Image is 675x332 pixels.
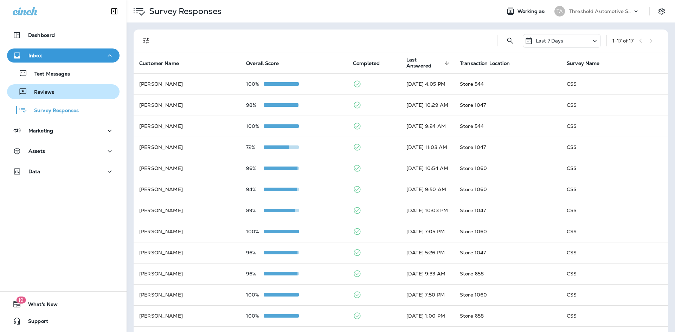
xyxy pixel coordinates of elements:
td: CSS [561,116,668,137]
span: Survey Name [567,60,600,66]
td: CSS [561,263,668,284]
button: Data [7,164,120,178]
button: Support [7,314,120,328]
td: Store 658 [454,263,561,284]
div: TA [554,6,565,17]
td: Store 658 [454,305,561,326]
td: [DATE] 10:54 AM [401,158,454,179]
td: CSS [561,284,668,305]
span: Completed [353,60,380,66]
p: Last 7 Days [536,38,564,44]
td: [DATE] 7:05 PM [401,221,454,242]
td: Store 1047 [454,137,561,158]
span: Transaction Location [460,60,519,66]
td: CSS [561,242,668,263]
p: 96% [246,250,264,255]
span: Last Answered [406,57,442,69]
td: CSS [561,221,668,242]
td: CSS [561,179,668,200]
p: 94% [246,187,264,192]
td: [DATE] 9:50 AM [401,179,454,200]
button: Search Survey Responses [503,34,517,48]
td: CSS [561,95,668,116]
p: Text Messages [27,71,70,78]
td: CSS [561,73,668,95]
span: Support [21,318,48,327]
button: Reviews [7,84,120,99]
td: [DATE] 9:24 AM [401,116,454,137]
td: [PERSON_NAME] [134,200,240,221]
button: Text Messages [7,66,120,81]
td: Store 1047 [454,95,561,116]
td: [PERSON_NAME] [134,95,240,116]
td: [DATE] 1:00 PM [401,305,454,326]
td: CSS [561,137,668,158]
td: Store 1060 [454,221,561,242]
td: [PERSON_NAME] [134,242,240,263]
td: Store 1047 [454,200,561,221]
span: Survey Name [567,60,609,66]
td: Store 1060 [454,158,561,179]
span: Transaction Location [460,60,510,66]
td: Store 1047 [454,242,561,263]
p: 100% [246,292,264,298]
span: Last Answered [406,57,451,69]
td: Store 544 [454,73,561,95]
p: 100% [246,313,264,319]
p: 96% [246,271,264,276]
span: Overall Score [246,60,288,66]
button: Survey Responses [7,103,120,117]
span: Customer Name [139,60,179,66]
span: What's New [21,301,58,310]
td: Store 1060 [454,179,561,200]
p: Survey Responses [146,6,221,17]
span: Working as: [517,8,547,14]
td: [DATE] 10:03 PM [401,200,454,221]
td: [PERSON_NAME] [134,284,240,305]
p: Data [28,169,40,174]
td: CSS [561,200,668,221]
td: [DATE] 4:05 PM [401,73,454,95]
button: Dashboard [7,28,120,42]
td: [DATE] 7:50 PM [401,284,454,305]
button: Inbox [7,48,120,63]
p: 100% [246,81,264,87]
button: Filters [139,34,153,48]
span: 19 [16,297,26,304]
p: Reviews [27,89,54,96]
p: 89% [246,208,264,213]
td: [PERSON_NAME] [134,137,240,158]
p: Survey Responses [27,108,79,114]
td: [PERSON_NAME] [134,158,240,179]
td: CSS [561,158,668,179]
span: Customer Name [139,60,188,66]
p: Inbox [28,53,42,58]
td: Store 1060 [454,284,561,305]
td: CSS [561,305,668,326]
p: Marketing [28,128,53,134]
td: [DATE] 11:03 AM [401,137,454,158]
button: Collapse Sidebar [104,4,124,18]
td: [PERSON_NAME] [134,179,240,200]
td: [DATE] 10:29 AM [401,95,454,116]
span: Completed [353,60,389,66]
p: 100% [246,123,264,129]
td: [DATE] 9:33 AM [401,263,454,284]
td: [PERSON_NAME] [134,305,240,326]
button: Settings [655,5,668,18]
button: Marketing [7,124,120,138]
td: [PERSON_NAME] [134,263,240,284]
span: Overall Score [246,60,279,66]
div: 1 - 17 of 17 [612,38,634,44]
td: [PERSON_NAME] [134,116,240,137]
p: Dashboard [28,32,55,38]
button: 19What's New [7,297,120,311]
p: Threshold Automotive Service dba Grease Monkey [569,8,632,14]
p: 100% [246,229,264,234]
td: [PERSON_NAME] [134,73,240,95]
p: 72% [246,144,264,150]
button: Assets [7,144,120,158]
p: 98% [246,102,264,108]
p: Assets [28,148,45,154]
td: [DATE] 5:26 PM [401,242,454,263]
